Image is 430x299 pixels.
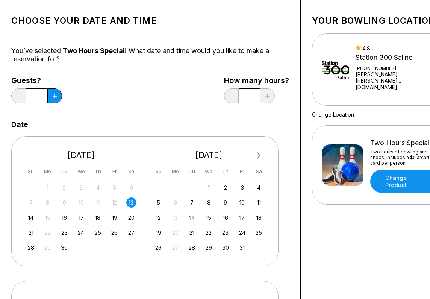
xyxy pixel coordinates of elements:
div: Not available Monday, October 13th, 2025 [170,212,180,223]
div: Not available Monday, September 8th, 2025 [42,197,53,208]
div: Tu [187,166,197,176]
div: Choose Thursday, September 25th, 2025 [93,228,103,238]
div: Choose Friday, September 26th, 2025 [109,228,120,238]
div: Choose Thursday, October 2nd, 2025 [220,182,230,193]
div: Not available Tuesday, September 2nd, 2025 [59,182,70,193]
div: Not available Monday, September 29th, 2025 [42,243,53,253]
div: Choose Sunday, September 14th, 2025 [26,212,36,223]
div: Choose Friday, October 17th, 2025 [237,212,247,223]
div: Sa [126,166,136,176]
div: Not available Monday, October 27th, 2025 [170,243,180,253]
div: Th [93,166,103,176]
div: You’ve selected ! What date and time would you like to make a reservation for? [11,47,289,63]
div: Not available Thursday, September 11th, 2025 [93,197,103,208]
div: Choose Tuesday, September 30th, 2025 [59,243,70,253]
div: Mo [42,166,53,176]
div: Not available Tuesday, September 9th, 2025 [59,197,70,208]
div: Not available Friday, September 12th, 2025 [109,197,120,208]
div: Choose Friday, October 10th, 2025 [237,197,247,208]
div: Choose Thursday, September 18th, 2025 [93,212,103,223]
div: Choose Wednesday, October 8th, 2025 [204,197,214,208]
div: Choose Thursday, October 16th, 2025 [220,212,230,223]
div: Choose Wednesday, September 24th, 2025 [76,228,86,238]
div: Choose Saturday, October 18th, 2025 [254,212,264,223]
div: Choose Sunday, September 28th, 2025 [26,243,36,253]
img: Two Hours Special [322,144,363,186]
div: Choose Saturday, October 11th, 2025 [254,197,264,208]
div: We [76,166,86,176]
div: Choose Sunday, September 21st, 2025 [26,228,36,238]
div: Fr [109,166,120,176]
label: How many hours? [224,76,289,85]
div: Choose Tuesday, September 16th, 2025 [59,212,70,223]
div: Choose Sunday, October 19th, 2025 [153,228,164,238]
div: Choose Tuesday, September 23rd, 2025 [59,228,70,238]
div: Choose Sunday, October 12th, 2025 [153,212,164,223]
div: Choose Friday, September 19th, 2025 [109,212,120,223]
div: Choose Friday, October 3rd, 2025 [237,182,247,193]
div: Not available Monday, September 15th, 2025 [42,212,53,223]
div: [DATE] [151,150,267,160]
img: Station 300 Saline [322,49,349,90]
div: Choose Tuesday, October 7th, 2025 [187,197,197,208]
div: We [204,166,214,176]
span: Two Hours Special [63,47,125,55]
div: Sa [254,166,264,176]
div: Fr [237,166,247,176]
a: Change Location [312,111,354,118]
div: [DATE] [23,150,139,160]
label: Guests? [11,76,62,85]
div: Choose Sunday, October 5th, 2025 [153,197,164,208]
div: Choose Tuesday, October 14th, 2025 [187,212,197,223]
div: Not available Monday, October 20th, 2025 [170,228,180,238]
h1: Choose your Date and time [11,15,289,26]
div: Choose Saturday, September 20th, 2025 [126,212,136,223]
div: Not available Monday, September 1st, 2025 [42,182,53,193]
div: Choose Wednesday, October 1st, 2025 [204,182,214,193]
div: Not available Monday, September 22nd, 2025 [42,228,53,238]
div: Choose Wednesday, October 15th, 2025 [204,212,214,223]
div: Choose Wednesday, October 29th, 2025 [204,243,214,253]
div: Choose Thursday, October 9th, 2025 [220,197,230,208]
div: Choose Thursday, October 30th, 2025 [220,243,230,253]
div: Not available Thursday, September 4th, 2025 [93,182,103,193]
div: Choose Wednesday, September 17th, 2025 [76,212,86,223]
div: Choose Saturday, September 13th, 2025 [126,197,136,208]
label: Date [11,120,28,129]
div: Su [153,166,164,176]
div: month 2025-10 [153,182,265,253]
div: Su [26,166,36,176]
div: Mo [170,166,180,176]
div: Not available Wednesday, September 3rd, 2025 [76,182,86,193]
div: Choose Sunday, October 26th, 2025 [153,243,164,253]
button: Next Month [253,150,265,162]
div: Choose Saturday, October 25th, 2025 [254,228,264,238]
div: Not available Monday, October 6th, 2025 [170,197,180,208]
div: Choose Tuesday, October 21st, 2025 [187,228,197,238]
div: Choose Wednesday, October 22nd, 2025 [204,228,214,238]
div: month 2025-09 [25,182,138,253]
div: Choose Thursday, October 23rd, 2025 [220,228,230,238]
div: Choose Saturday, October 4th, 2025 [254,182,264,193]
div: Choose Tuesday, October 28th, 2025 [187,243,197,253]
div: Not available Sunday, September 7th, 2025 [26,197,36,208]
div: Choose Friday, October 24th, 2025 [237,228,247,238]
div: Tu [59,166,70,176]
div: Not available Saturday, September 6th, 2025 [126,182,136,193]
div: Not available Wednesday, September 10th, 2025 [76,197,86,208]
div: Choose Friday, October 31st, 2025 [237,243,247,253]
div: Th [220,166,230,176]
div: Not available Friday, September 5th, 2025 [109,182,120,193]
div: Choose Saturday, September 27th, 2025 [126,228,136,238]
